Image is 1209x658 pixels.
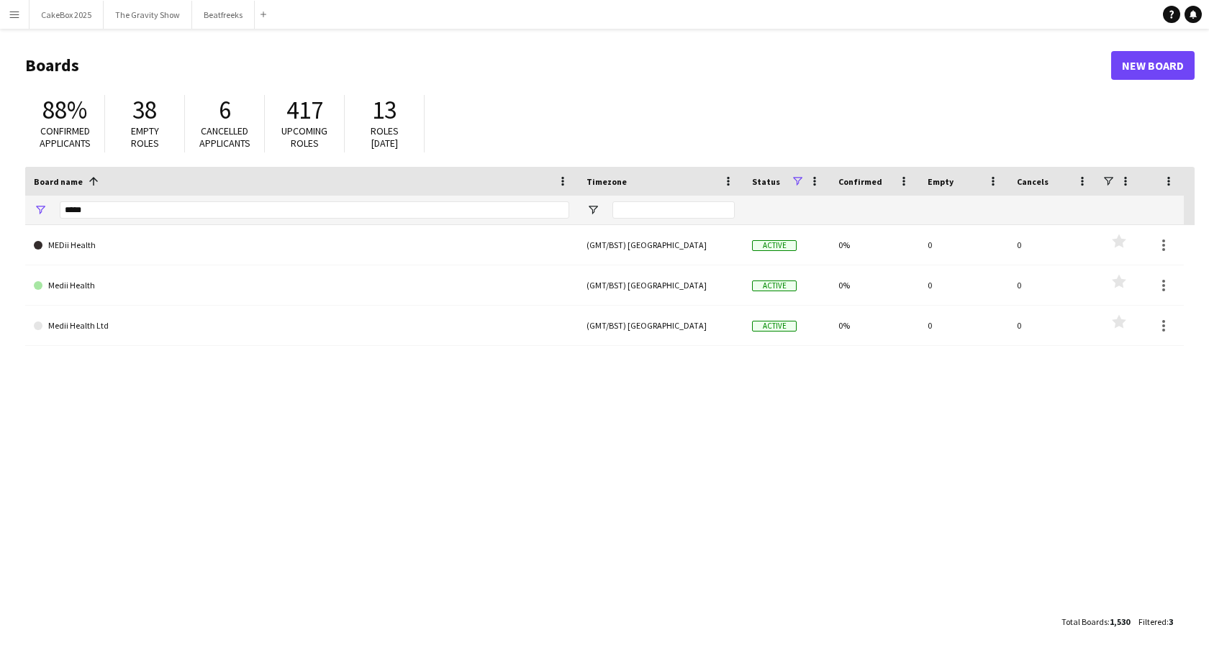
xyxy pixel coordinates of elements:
[281,124,327,150] span: Upcoming roles
[752,280,797,291] span: Active
[919,225,1008,265] div: 0
[587,176,627,187] span: Timezone
[1008,225,1097,265] div: 0
[25,55,1111,76] h1: Boards
[1061,608,1130,636] div: :
[838,176,882,187] span: Confirmed
[752,321,797,332] span: Active
[1169,616,1173,627] span: 3
[371,124,399,150] span: Roles [DATE]
[42,94,87,126] span: 88%
[104,1,192,29] button: The Gravity Show
[1017,176,1049,187] span: Cancels
[1061,616,1108,627] span: Total Boards
[199,124,250,150] span: Cancelled applicants
[1111,51,1195,80] a: New Board
[612,201,735,219] input: Timezone Filter Input
[30,1,104,29] button: CakeBox 2025
[40,124,91,150] span: Confirmed applicants
[34,306,569,346] a: Medii Health Ltd
[132,94,157,126] span: 38
[578,225,743,265] div: (GMT/BST) [GEOGRAPHIC_DATA]
[1138,608,1173,636] div: :
[752,176,780,187] span: Status
[919,306,1008,345] div: 0
[372,94,397,126] span: 13
[1008,265,1097,305] div: 0
[131,124,159,150] span: Empty roles
[286,94,323,126] span: 417
[928,176,954,187] span: Empty
[34,176,83,187] span: Board name
[34,204,47,216] button: Open Filter Menu
[578,265,743,305] div: (GMT/BST) [GEOGRAPHIC_DATA]
[34,225,569,265] a: MEDii Health
[219,94,231,126] span: 6
[587,204,599,216] button: Open Filter Menu
[1110,616,1130,627] span: 1,530
[752,240,797,251] span: Active
[192,1,255,29] button: Beatfreeks
[34,265,569,306] a: Medii Health
[830,265,919,305] div: 0%
[830,306,919,345] div: 0%
[60,201,569,219] input: Board name Filter Input
[1138,616,1167,627] span: Filtered
[830,225,919,265] div: 0%
[919,265,1008,305] div: 0
[578,306,743,345] div: (GMT/BST) [GEOGRAPHIC_DATA]
[1008,306,1097,345] div: 0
